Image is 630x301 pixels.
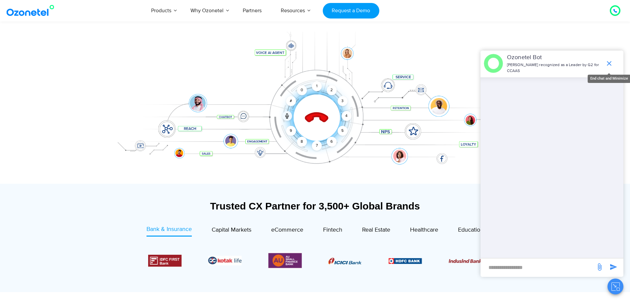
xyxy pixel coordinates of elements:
[148,255,181,267] img: Picture12.png
[449,259,482,263] img: Picture10.png
[593,260,606,274] span: send message
[507,53,602,62] p: Ozonetel Bot
[337,126,347,136] div: 5
[286,96,296,106] div: #
[603,57,616,70] span: end chat or minimize
[148,252,482,269] div: Image Carousel
[323,226,342,234] span: Fintech
[484,54,503,73] img: header
[147,225,192,237] a: Bank & Insurance
[212,226,251,234] span: Capital Markets
[507,62,602,74] p: [PERSON_NAME] recognized as a Leader by G2 for CCAAS
[297,137,307,147] div: 8
[271,226,303,234] span: eCommerce
[449,257,482,265] div: 3 / 6
[389,258,422,264] img: Picture9.png
[608,279,623,294] button: Close chat
[328,258,362,264] img: Picture8.png
[410,226,438,234] span: Healthcare
[112,200,519,212] div: Trusted CX Partner for 3,500+ Global Brands
[323,3,379,19] a: Request a Demo
[327,85,337,95] div: 2
[312,81,322,91] div: 1
[607,260,620,274] span: send message
[286,126,296,136] div: 9
[328,257,362,265] div: 1 / 6
[362,226,390,234] span: Real Estate
[212,225,251,237] a: Capital Markets
[389,257,422,265] div: 2 / 6
[484,262,592,274] div: new-msg-input
[312,141,322,151] div: 7
[458,226,483,234] span: Education
[410,225,438,237] a: Healthcare
[342,111,352,121] div: 4
[337,96,347,106] div: 3
[327,137,337,147] div: 6
[208,256,241,265] img: Picture26.jpg
[458,225,483,237] a: Education
[297,85,307,95] div: 0
[268,252,302,269] img: Picture13.png
[268,252,302,269] div: 6 / 6
[208,256,241,265] div: 5 / 6
[148,255,181,267] div: 4 / 6
[147,226,192,233] span: Bank & Insurance
[323,225,342,237] a: Fintech
[362,225,390,237] a: Real Estate
[271,225,303,237] a: eCommerce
